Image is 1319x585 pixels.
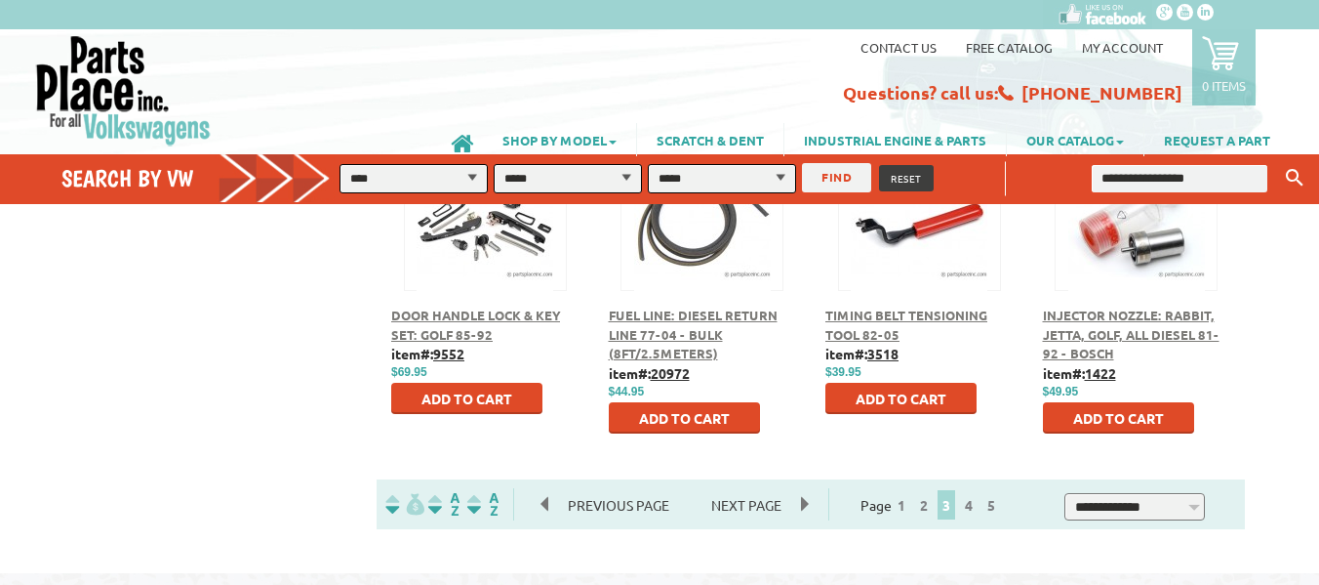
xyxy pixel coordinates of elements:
[483,123,636,156] a: SHOP BY MODEL
[639,409,730,427] span: Add to Cart
[34,34,213,146] img: Parts Place Inc!
[915,496,933,514] a: 2
[893,496,910,514] a: 1
[825,365,861,379] span: $39.95
[825,383,977,414] button: Add to Cart
[784,123,1006,156] a: INDUSTRIAL ENGINE & PARTS
[391,383,542,414] button: Add to Cart
[1085,364,1116,382] u: 1422
[424,493,463,516] img: Sort by Headline
[463,493,502,516] img: Sort by Sales Rank
[609,364,690,382] b: item#:
[391,345,464,362] b: item#:
[891,171,922,186] span: RESET
[548,490,689,520] span: Previous Page
[692,496,801,514] a: Next Page
[609,307,778,361] a: Fuel Line: Diesel Return Line 77-04 - Bulk (8ft/2.5meters)
[61,164,343,192] h4: Search by VW
[860,39,937,56] a: Contact us
[825,307,987,343] a: Timing Belt Tensioning Tool 82-05
[1280,162,1309,194] button: Keyword Search
[391,365,427,379] span: $69.95
[828,488,1033,521] div: Page
[609,402,760,434] button: Add to Cart
[960,496,978,514] a: 4
[938,490,955,520] span: 3
[391,307,560,343] a: Door Handle Lock & Key Set: Golf 85-92
[541,496,692,514] a: Previous Page
[867,345,899,362] u: 3518
[856,390,946,407] span: Add to Cart
[609,385,645,398] span: $44.95
[1202,77,1246,94] p: 0 items
[1007,123,1143,156] a: OUR CATALOG
[385,493,424,516] img: filterpricelow.svg
[1043,364,1116,382] b: item#:
[1043,385,1079,398] span: $49.95
[651,364,690,382] u: 20972
[982,496,1000,514] a: 5
[421,390,512,407] span: Add to Cart
[1043,307,1219,361] a: Injector Nozzle: Rabbit, Jetta, Golf, All Diesel 81-92 - Bosch
[825,345,899,362] b: item#:
[1073,409,1164,427] span: Add to Cart
[802,163,871,192] button: FIND
[1192,29,1256,105] a: 0 items
[433,345,464,362] u: 9552
[637,123,783,156] a: SCRATCH & DENT
[692,490,801,520] span: Next Page
[1082,39,1163,56] a: My Account
[879,165,934,191] button: RESET
[966,39,1053,56] a: Free Catalog
[1144,123,1290,156] a: REQUEST A PART
[1043,402,1194,434] button: Add to Cart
